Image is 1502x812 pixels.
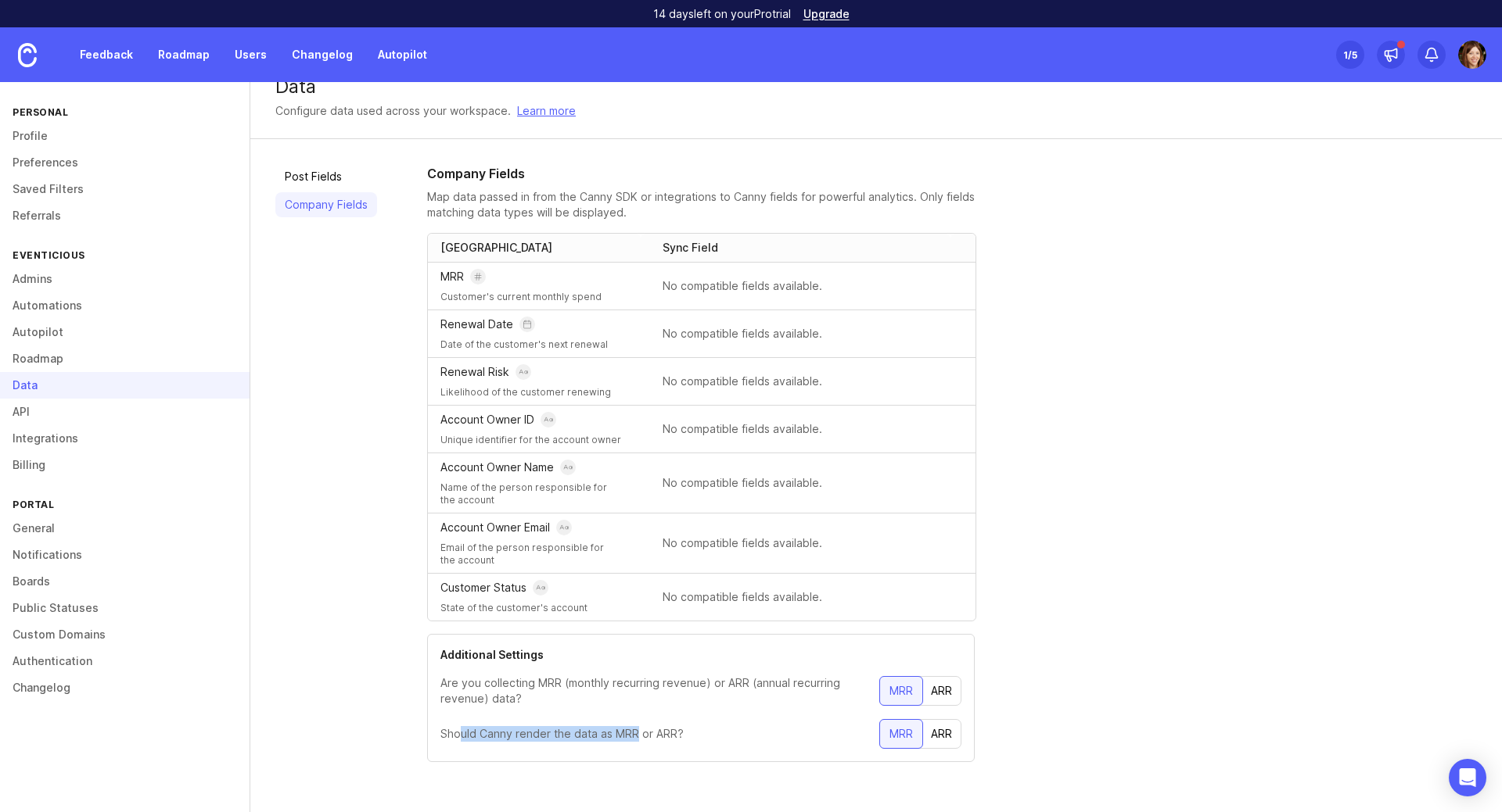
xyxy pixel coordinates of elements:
[440,726,684,742] p: Should Canny render the data as MRR or ARR?
[440,647,961,663] p: Additional Settings
[653,6,791,22] p: 14 days left on your Pro trial
[440,460,554,475] p: Account Owner Name
[149,41,219,69] a: Roadmap
[1343,44,1357,66] div: 1 /5
[440,675,879,706] p: Are you collecting MRR (monthly recurring revenue) or ARR (annual recurring revenue) data?
[922,719,961,749] button: ARR
[922,720,961,748] div: ARR
[440,291,628,303] p: Customer's current monthly spend
[440,580,526,596] p: Customer Status
[275,102,511,120] div: Configure data used across your workspace.
[663,589,938,605] p: No compatible fields available.
[427,189,975,220] p: Map data passed in from the Canny SDK or integrations to Canny fields for powerful analytics. Onl...
[70,41,142,69] a: Feedback
[1458,41,1486,69] img: Elena Kushpel
[663,475,938,491] p: No compatible fields available.
[275,192,377,217] a: Company Fields
[663,535,938,551] p: No compatible fields available.
[440,269,464,284] p: MRR
[663,374,938,389] p: No compatible fields available.
[440,338,628,351] p: Date of the customer's next renewal
[440,240,552,256] div: [GEOGRAPHIC_DATA]
[440,364,509,380] p: Renewal Risk
[663,240,718,256] div: Sync Field
[663,326,938,342] p: No compatible fields available.
[663,278,938,294] p: No compatible fields available.
[440,317,513,332] p: Renewal Date
[517,102,576,120] a: Learn more
[368,41,437,69] a: Autopilot
[440,602,628,614] p: State of the customer's account
[879,676,923,706] button: MRR
[18,43,37,67] img: Canny Home
[663,421,938,437] p: No compatible fields available.
[275,164,377,189] a: Post Fields
[440,434,628,446] p: Unique identifier for the account owner
[1336,41,1364,69] button: 1/5
[440,481,628,506] p: Name of the person responsible for the account
[427,164,975,183] h2: Company Fields
[440,520,550,535] p: Account Owner Email
[922,676,961,706] button: ARR
[282,41,362,69] a: Changelog
[879,719,923,749] button: MRR
[803,9,850,20] a: Upgrade
[440,412,534,427] p: Account Owner ID
[275,77,1477,96] div: Data
[440,386,628,399] p: Likelihood of the customer renewing
[225,41,276,69] a: Users
[440,542,628,567] p: Email of the person responsible for the account
[1449,759,1486,796] div: Open Intercom Messenger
